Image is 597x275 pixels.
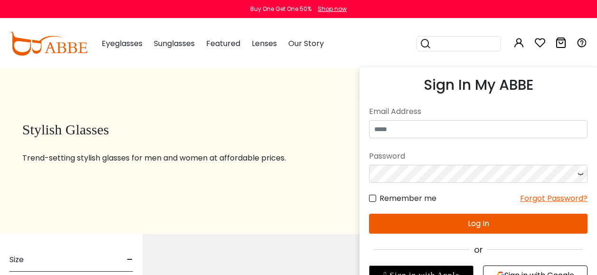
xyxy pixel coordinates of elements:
[9,248,24,271] span: Size
[102,38,142,49] span: Eyeglasses
[154,38,195,49] span: Sunglasses
[22,121,317,138] h1: Stylish Glasses
[250,5,312,13] div: Buy One Get One 50%
[341,68,582,234] img: stylish glasses
[127,248,133,271] span: -
[313,5,347,13] a: Shop now
[369,214,588,234] button: Log In
[520,192,588,204] div: Forgot Password?
[369,148,588,165] div: Password
[369,243,588,256] div: or
[22,152,317,164] p: Trend-setting stylish glasses for men and women at affordable prices.
[369,76,588,94] h3: Sign In My ABBE
[318,5,347,13] div: Shop now
[9,32,87,56] img: abbeglasses.com
[369,103,588,120] div: Email Address
[288,38,324,49] span: Our Story
[252,38,277,49] span: Lenses
[369,192,436,204] label: Remember me
[206,38,240,49] span: Featured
